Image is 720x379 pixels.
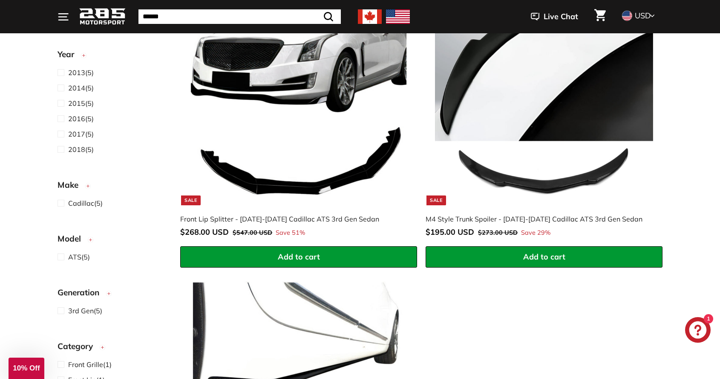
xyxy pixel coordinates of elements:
[58,230,167,251] button: Model
[683,317,713,345] inbox-online-store-chat: Shopify online store chat
[58,48,81,61] span: Year
[589,2,611,31] a: Cart
[180,227,229,237] span: $268.00 USD
[68,145,85,154] span: 2018
[523,252,565,262] span: Add to cart
[426,214,654,224] div: M4 Style Trunk Spoiler - [DATE]-[DATE] Cadillac ATS 3rd Gen Sedan
[68,130,85,138] span: 2017
[58,233,87,245] span: Model
[9,358,44,379] div: 10% Off
[79,7,126,27] img: Logo_285_Motorsport_areodynamics_components
[68,68,85,77] span: 2013
[68,359,112,370] span: (1)
[68,253,81,261] span: ATS
[544,11,578,22] span: Live Chat
[520,6,589,27] button: Live Chat
[68,199,94,207] span: Cadillac
[635,11,651,20] span: USD
[68,83,94,93] span: (5)
[68,98,94,108] span: (5)
[68,99,85,108] span: 2015
[180,214,409,224] div: Front Lip Splitter - [DATE]-[DATE] Cadillac ATS 3rd Gen Sedan
[521,228,550,238] span: Save 29%
[58,46,167,67] button: Year
[58,176,167,198] button: Make
[180,246,417,268] button: Add to cart
[58,338,167,359] button: Category
[58,286,106,299] span: Generation
[68,114,85,123] span: 2016
[68,306,94,315] span: 3rd Gen
[68,306,102,316] span: (5)
[68,129,94,139] span: (5)
[68,144,94,155] span: (5)
[276,228,305,238] span: Save 51%
[68,84,85,92] span: 2014
[68,67,94,78] span: (5)
[68,360,103,369] span: Front Grille
[233,229,272,236] span: $547.00 USD
[138,9,341,24] input: Search
[68,252,90,262] span: (5)
[426,227,474,237] span: $195.00 USD
[68,198,103,208] span: (5)
[426,246,662,268] button: Add to cart
[13,364,40,372] span: 10% Off
[426,195,446,205] div: Sale
[181,195,201,205] div: Sale
[58,340,99,353] span: Category
[68,114,94,124] span: (5)
[478,229,518,236] span: $273.00 USD
[58,284,167,305] button: Generation
[58,179,85,191] span: Make
[278,252,320,262] span: Add to cart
